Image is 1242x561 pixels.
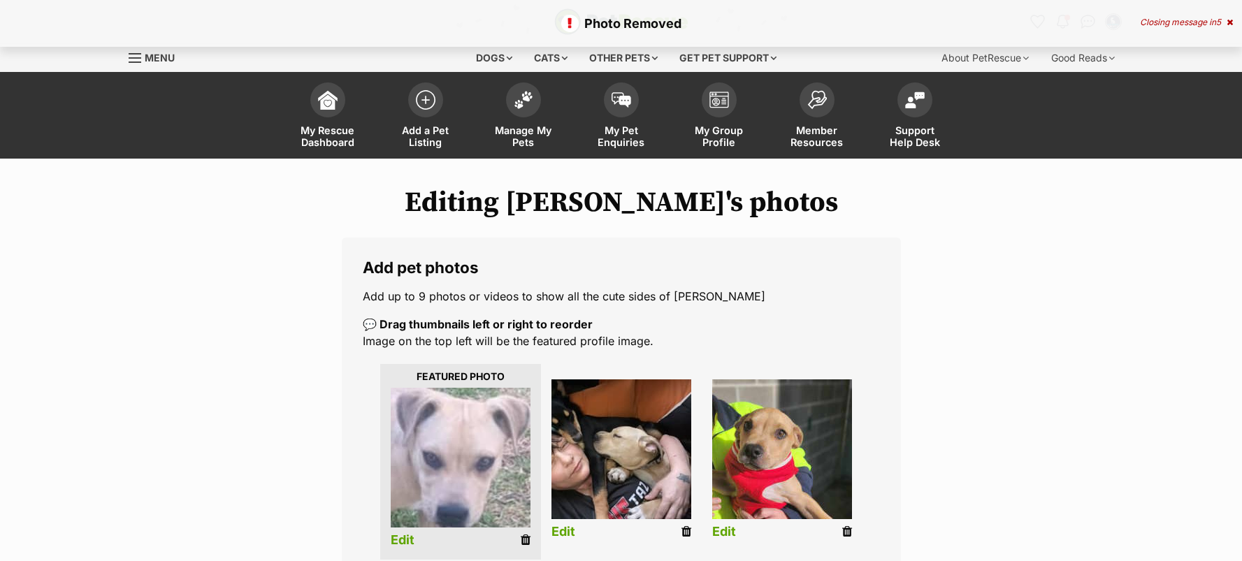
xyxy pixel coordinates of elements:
[363,317,593,331] b: 💬 Drag thumbnails left or right to reorder
[551,379,691,519] img: a0cppwlqqmudevzpzrfl.jpg
[768,75,866,159] a: Member Resources
[296,124,359,148] span: My Rescue Dashboard
[712,525,736,539] a: Edit
[712,379,852,519] img: qocayuxhjaoa5ii5g56q.jpg
[551,525,575,539] a: Edit
[670,44,786,72] div: Get pet support
[377,75,475,159] a: Add a Pet Listing
[475,75,572,159] a: Manage My Pets
[670,75,768,159] a: My Group Profile
[866,75,964,159] a: Support Help Desk
[590,124,653,148] span: My Pet Enquiries
[363,258,880,277] legend: Add pet photos
[709,92,729,108] img: group-profile-icon-3fa3cf56718a62981997c0bc7e787c4b2cf8bcc04b72c1350f741eb67cf2f40e.svg
[524,44,577,72] div: Cats
[688,124,751,148] span: My Group Profile
[318,90,338,110] img: dashboard-icon-eb2f2d2d3e046f16d808141f083e7271f6b2e854fb5c12c21221c1fb7104beca.svg
[416,90,435,110] img: add-pet-listing-icon-0afa8454b4691262ce3f59096e99ab1cd57d4a30225e0717b998d2c9b9846f56.svg
[466,44,522,72] div: Dogs
[391,388,530,527] img: zgcrdfcvqv6vryisxbqz.jpg
[1041,44,1125,72] div: Good Reads
[363,288,880,305] p: Add up to 9 photos or videos to show all the cute sides of [PERSON_NAME]
[129,44,185,69] a: Menu
[612,92,631,108] img: pet-enquiries-icon-7e3ad2cf08bfb03b45e93fb7055b45f3efa6380592205ae92323e6603595dc1f.svg
[391,533,414,548] a: Edit
[572,75,670,159] a: My Pet Enquiries
[492,124,555,148] span: Manage My Pets
[145,52,175,64] span: Menu
[905,92,925,108] img: help-desk-icon-fdf02630f3aa405de69fd3d07c3f3aa587a6932b1a1747fa1d2bba05be0121f9.svg
[579,44,667,72] div: Other pets
[394,124,457,148] span: Add a Pet Listing
[807,90,827,109] img: member-resources-icon-8e73f808a243e03378d46382f2149f9095a855e16c252ad45f914b54edf8863c.svg
[129,187,1114,219] h1: Editing [PERSON_NAME]'s photos
[279,75,377,159] a: My Rescue Dashboard
[363,316,880,349] p: Image on the top left will be the featured profile image.
[883,124,946,148] span: Support Help Desk
[932,44,1039,72] div: About PetRescue
[786,124,849,148] span: Member Resources
[514,91,533,109] img: manage-my-pets-icon-02211641906a0b7f246fdf0571729dbe1e7629f14944591b6c1af311fb30b64b.svg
